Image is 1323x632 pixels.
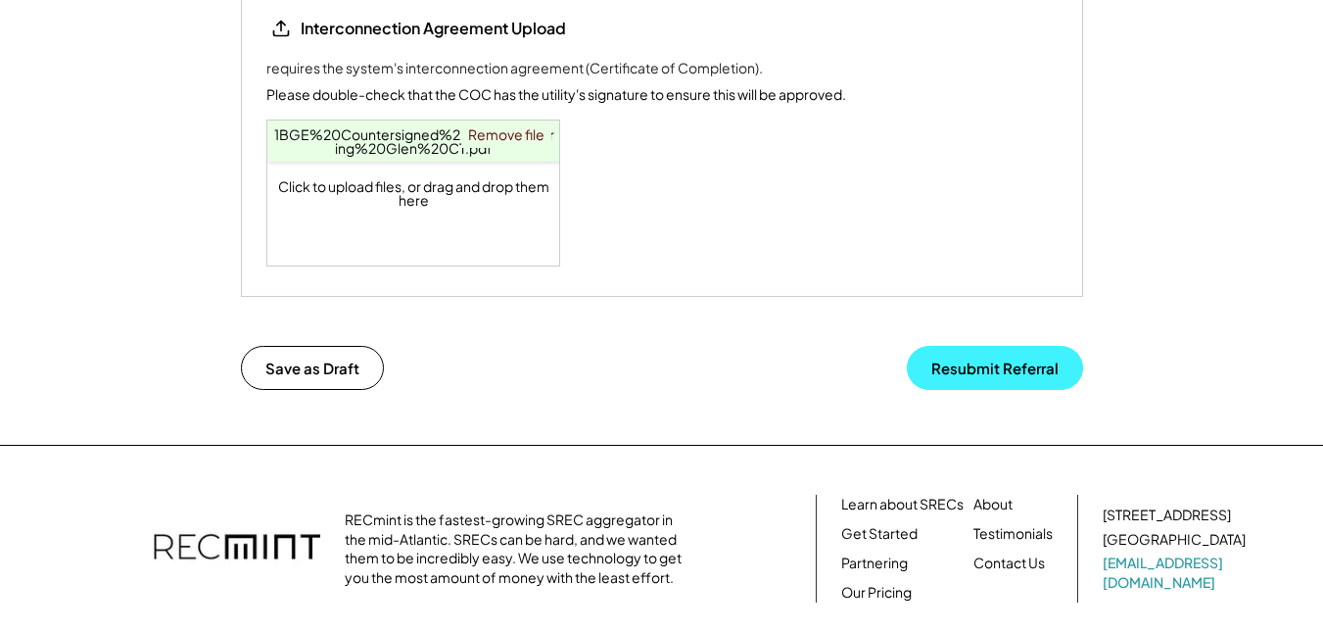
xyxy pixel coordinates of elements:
div: v 4.0.25 [55,31,96,47]
div: [STREET_ADDRESS] [1103,506,1231,525]
a: [EMAIL_ADDRESS][DOMAIN_NAME] [1103,554,1250,592]
a: Contact Us [973,554,1045,573]
div: Domain Overview [74,116,175,128]
a: Remove file [461,121,551,148]
div: Click to upload files, or drag and drop them here [267,121,561,266]
a: About [973,495,1013,514]
div: RECmint is the fastest-growing SREC aggregator in the mid-Atlantic. SRECs can be hard, and we wan... [345,510,692,587]
a: Partnering [841,554,908,573]
div: requires the system's interconnection agreement (Certificate of Completion). [266,58,763,78]
div: Keywords by Traffic [216,116,330,128]
img: website_grey.svg [31,51,47,67]
img: tab_domain_overview_orange.svg [53,114,69,129]
img: logo_orange.svg [31,31,47,47]
a: Testimonials [973,524,1053,544]
a: Get Started [841,524,918,544]
a: 1BGE%20Countersigned%209818%20Spring%20Glen%20CT.pdf [274,125,554,157]
img: recmint-logotype%403x.png [154,514,320,583]
img: tab_keywords_by_traffic_grey.svg [195,114,211,129]
button: Resubmit Referral [907,346,1083,390]
a: Learn about SRECs [841,495,964,514]
button: Save as Draft [241,346,384,390]
div: Interconnection Agreement Upload [301,18,566,39]
a: Our Pricing [841,583,912,603]
div: Please double-check that the COC has the utility's signature to ensure this will be approved. [266,84,846,105]
div: [GEOGRAPHIC_DATA] [1103,530,1246,550]
div: Domain: [DOMAIN_NAME] [51,51,215,67]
